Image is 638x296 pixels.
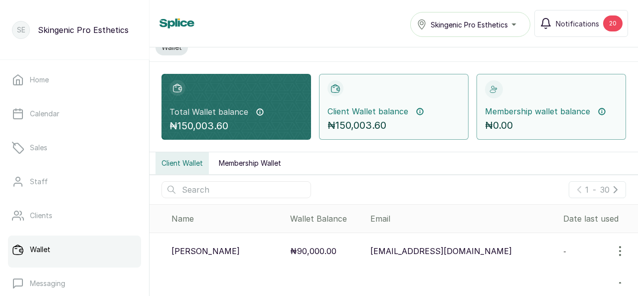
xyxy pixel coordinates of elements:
[30,75,49,85] p: Home
[563,247,566,256] span: -
[603,15,623,31] div: 20
[290,245,336,257] p: ₦90,000.00
[161,181,311,198] input: Search
[8,100,141,128] a: Calendar
[563,213,634,225] div: Date last used
[171,245,240,257] p: [PERSON_NAME]
[156,39,188,55] button: Wallet
[38,24,129,36] p: Skingenic Pro Esthetics
[370,245,512,257] p: [EMAIL_ADDRESS][DOMAIN_NAME]
[30,177,48,187] p: Staff
[327,105,408,117] p: Client Wallet balance
[485,105,590,117] p: Membership wallet balance
[171,213,282,225] div: Name
[290,213,362,225] div: Wallet Balance
[563,283,566,292] span: -
[8,236,141,264] a: Wallet
[213,152,287,174] button: Membership Wallet
[585,184,589,196] p: 1
[8,134,141,162] a: Sales
[169,106,248,118] p: Total Wallet balance
[171,281,238,293] p: Peace Munukomi
[600,184,610,196] p: 30
[593,184,596,196] p: -
[290,281,336,293] p: ₦30,000.00
[410,12,530,37] button: Skingenic Pro Esthetics
[327,117,460,133] p: ₦150,003.60
[556,18,599,29] span: Notifications
[8,202,141,230] a: Clients
[156,152,209,174] button: Client Wallet
[169,118,303,134] p: ₦150,003.60
[30,109,59,119] p: Calendar
[17,25,25,35] p: SE
[8,66,141,94] a: Home
[8,168,141,196] a: Staff
[30,279,65,289] p: Messaging
[370,213,555,225] div: Email
[30,245,50,255] p: Wallet
[30,143,47,153] p: Sales
[534,10,628,37] button: Notifications20
[30,211,52,221] p: Clients
[370,281,472,293] p: peace.munukomi1999@g...
[431,19,508,30] span: Skingenic Pro Esthetics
